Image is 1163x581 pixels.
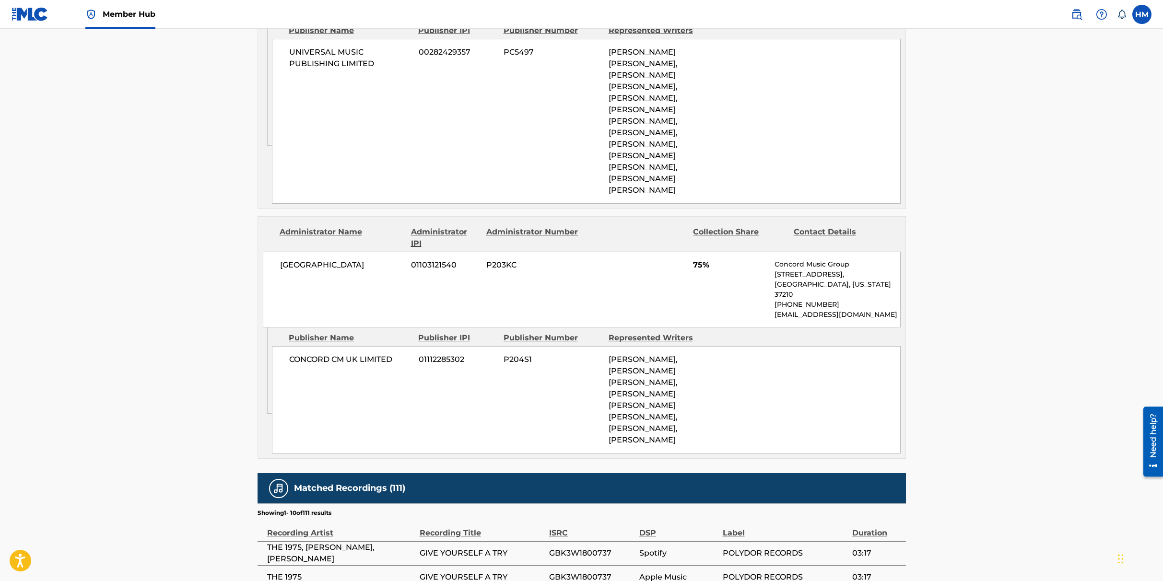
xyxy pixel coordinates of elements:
p: Concord Music Group [775,259,900,269]
div: Drag [1118,545,1124,573]
div: Publisher Number [504,332,601,344]
iframe: Chat Widget [1115,535,1163,581]
p: [GEOGRAPHIC_DATA], [US_STATE] 37210 [775,279,900,300]
div: Represented Writers [609,332,706,344]
div: Represented Writers [609,25,706,36]
p: [EMAIL_ADDRESS][DOMAIN_NAME] [775,310,900,320]
img: Matched Recordings [273,483,284,494]
span: Member Hub [103,9,155,20]
span: P203KC [486,259,579,271]
div: Publisher Name [289,332,411,344]
img: help [1096,9,1107,20]
span: PC5497 [504,46,601,58]
span: 01112285302 [419,354,496,365]
div: Publisher IPI [418,25,496,36]
span: CONCORD CM UK LIMITED [289,354,411,365]
p: [PHONE_NUMBER] [775,300,900,310]
h5: Matched Recordings (111) [294,483,405,494]
span: P204S1 [504,354,601,365]
span: UNIVERSAL MUSIC PUBLISHING LIMITED [289,46,411,70]
iframe: Resource Center [1136,403,1163,480]
span: 03:17 [852,547,901,559]
span: [PERSON_NAME], [PERSON_NAME] [PERSON_NAME], [PERSON_NAME] [PERSON_NAME] [PERSON_NAME], [PERSON_NA... [609,355,678,444]
img: search [1071,9,1082,20]
div: Label [723,517,847,539]
span: GBK3W1800737 [549,547,634,559]
div: Publisher IPI [418,332,496,344]
div: Collection Share [693,226,786,249]
span: GIVE YOURSELF A TRY [420,547,544,559]
span: 75% [693,259,767,271]
img: MLC Logo [12,7,48,21]
div: Contact Details [794,226,887,249]
div: Administrator IPI [411,226,479,249]
div: ISRC [549,517,634,539]
a: Public Search [1067,5,1086,24]
p: Showing 1 - 10 of 111 results [258,509,331,517]
div: Publisher Number [504,25,601,36]
span: POLYDOR RECORDS [723,547,847,559]
span: 00282429357 [419,46,496,58]
div: Recording Artist [267,517,415,539]
div: Recording Title [420,517,544,539]
div: Duration [852,517,901,539]
span: Spotify [639,547,717,559]
span: [PERSON_NAME] [PERSON_NAME], [PERSON_NAME] [PERSON_NAME], [PERSON_NAME], [PERSON_NAME] [PERSON_NA... [609,47,678,195]
span: 01103121540 [411,259,479,271]
div: Administrator Name [280,226,404,249]
div: Notifications [1117,10,1127,19]
div: Help [1092,5,1111,24]
div: Publisher Name [289,25,411,36]
div: User Menu [1132,5,1151,24]
span: [GEOGRAPHIC_DATA] [280,259,404,271]
p: [STREET_ADDRESS], [775,269,900,279]
div: Administrator Number [486,226,579,249]
div: DSP [639,517,717,539]
img: Top Rightsholder [85,9,97,20]
span: THE 1975, [PERSON_NAME], [PERSON_NAME] [267,542,415,565]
